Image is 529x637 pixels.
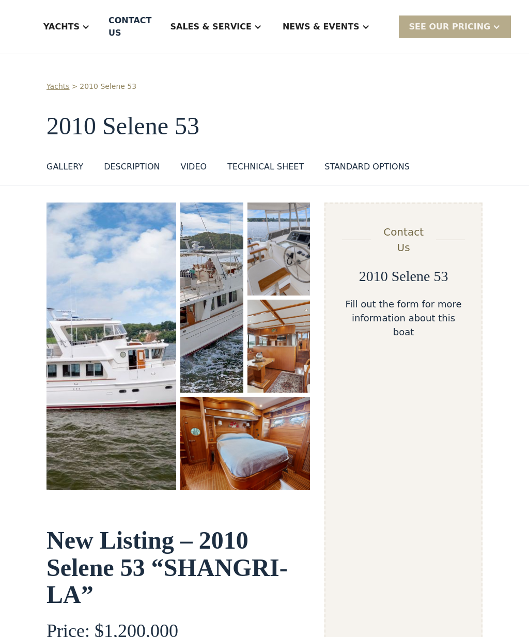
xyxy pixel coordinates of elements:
[180,161,207,173] div: VIDEO
[227,161,304,177] a: TECHNICAL SHEET
[46,526,288,609] strong: New Listing – 2010 Selene 53 “SHANGRI-LA”
[180,203,243,393] a: open lightbox
[46,113,483,140] h1: 2010 Selene 53
[46,203,176,490] a: open lightbox
[46,161,83,173] div: GALLERY
[342,297,465,339] div: Fill out the form for more information about this boat
[80,81,136,92] a: 2010 Selene 53
[283,21,360,33] div: News & EVENTS
[33,6,100,48] div: Yachts
[324,161,410,177] a: STANDARD OPTIONS
[379,224,428,255] div: Contact Us
[272,6,380,48] div: News & EVENTS
[72,81,78,92] div: >
[180,397,310,490] a: open lightbox
[409,21,491,33] div: SEE Our Pricing
[180,161,207,177] a: VIDEO
[108,14,151,39] div: Contact US
[359,268,448,285] h2: 2010 Selene 53
[104,161,160,173] div: DESCRIPTION
[104,161,160,177] a: DESCRIPTION
[46,161,83,177] a: GALLERY
[160,6,272,48] div: Sales & Service
[399,15,511,38] div: SEE Our Pricing
[247,203,310,296] a: open lightbox
[247,300,310,393] a: open lightbox
[46,81,70,92] a: Yachts
[43,21,80,33] div: Yachts
[170,21,251,33] div: Sales & Service
[324,161,410,173] div: STANDARD OPTIONS
[227,161,304,173] div: TECHNICAL SHEET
